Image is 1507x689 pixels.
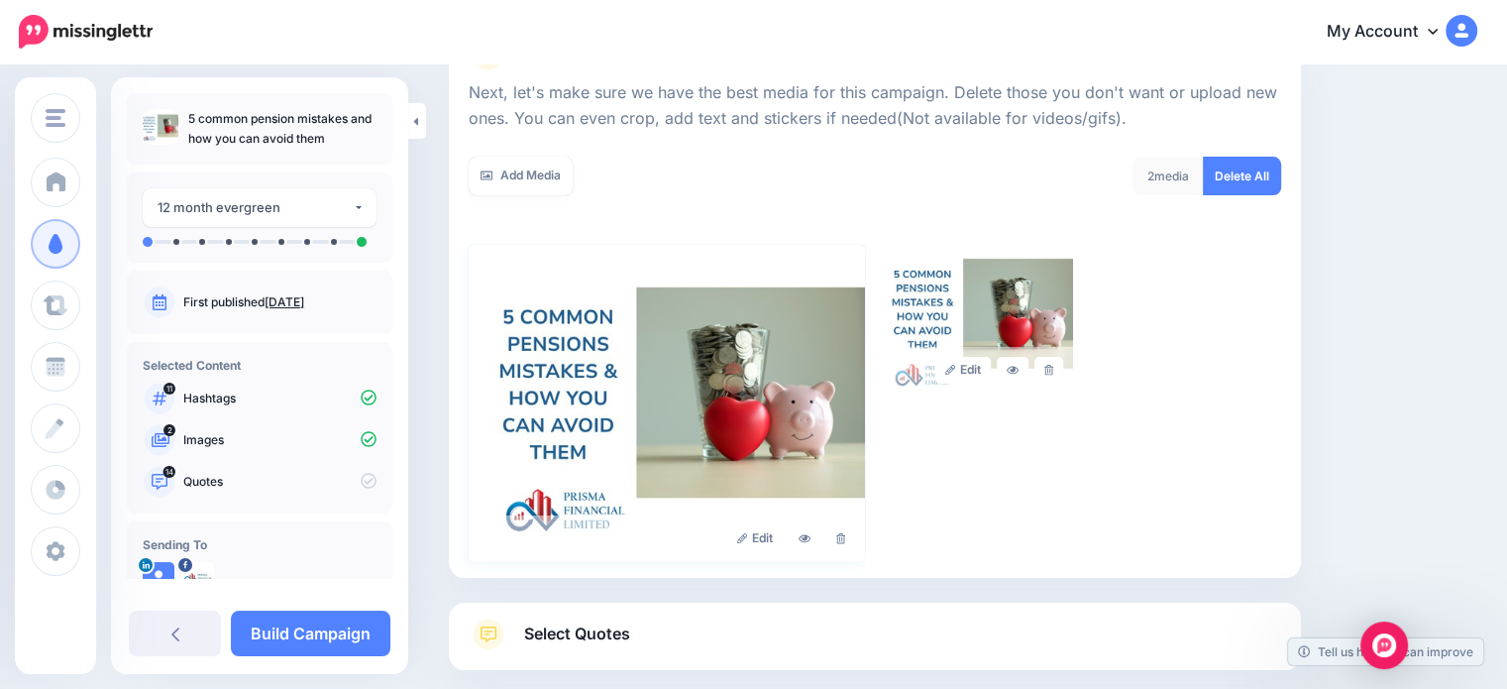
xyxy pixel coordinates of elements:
img: 414568180_896241495835315_8155537585630928990_n-bsa154493.jpg [182,562,214,594]
p: Images [183,431,377,449]
a: Add Media [469,157,573,195]
p: Hashtags [183,390,377,407]
a: Edit [935,357,992,384]
p: Next, let's make sure we have the best media for this campaign. Delete those you don't want or up... [469,80,1281,132]
span: 2 [163,424,175,436]
img: 766cb14db780ed8fe3dde41c53460108_large.jpg [469,245,865,562]
img: 766cb14db780ed8fe3dde41c53460108_thumb.jpg [143,109,178,145]
div: Select Media [469,70,1281,562]
div: media [1132,157,1204,195]
img: user_default_image.png [143,562,174,594]
a: Select Quotes [469,619,1281,670]
a: [DATE] [265,294,304,309]
span: Select Quotes [524,621,630,647]
div: Open Intercom Messenger [1360,622,1408,669]
p: 5 common pension mistakes and how you can avoid them [188,109,377,149]
p: Quotes [183,473,377,491]
img: 3c207ecedcda3d8f8b61849c09888c49_large.jpg [885,245,1073,394]
a: Edit [727,525,784,552]
button: 12 month evergreen [143,188,377,227]
span: 14 [163,466,176,478]
span: 11 [163,383,175,395]
h4: Sending To [143,537,377,552]
a: My Account [1307,8,1477,57]
div: 12 month evergreen [158,196,353,219]
h4: Selected Content [143,358,377,373]
span: 2 [1147,169,1154,183]
a: Delete All [1203,157,1281,195]
img: Missinglettr [19,15,153,49]
img: menu.png [46,109,65,127]
a: Tell us how we can improve [1288,638,1483,665]
p: First published [183,293,377,311]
